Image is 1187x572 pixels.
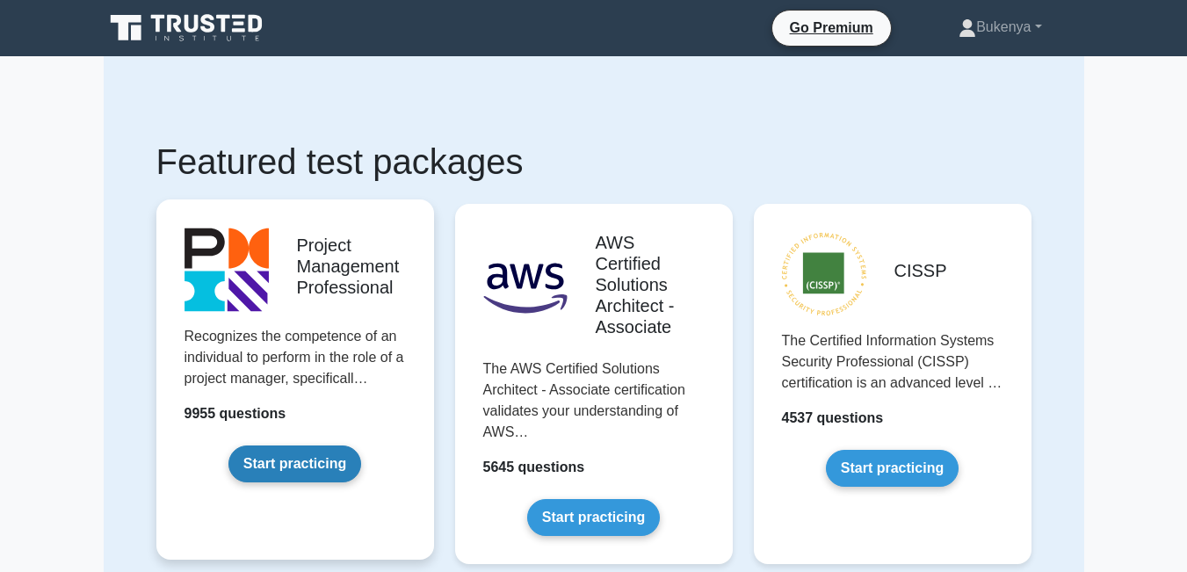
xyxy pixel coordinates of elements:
a: Bukenya [916,10,1083,45]
h1: Featured test packages [156,141,1031,183]
a: Start practicing [228,445,361,482]
a: Start practicing [527,499,660,536]
a: Go Premium [779,17,884,39]
a: Start practicing [826,450,959,487]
